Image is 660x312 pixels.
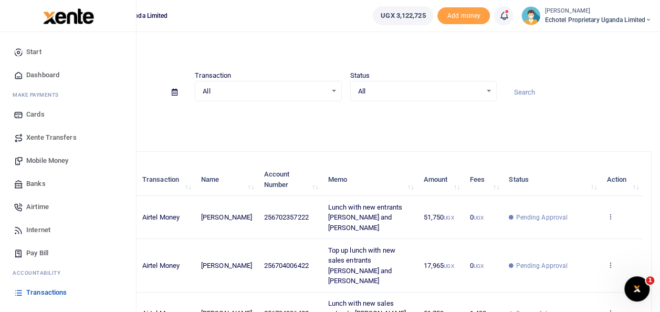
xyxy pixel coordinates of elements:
span: All [358,86,481,97]
input: Search [505,84,652,101]
a: Cards [8,103,128,126]
span: Add money [437,7,490,25]
img: profile-user [521,6,540,25]
span: 0 [469,262,483,269]
span: 17,965 [423,262,454,269]
li: Ac [8,265,128,281]
a: Xente Transfers [8,126,128,149]
th: Action: activate to sort column ascending [601,163,643,196]
li: M [8,87,128,103]
a: Mobile Money [8,149,128,172]
li: Wallet ballance [369,6,437,25]
span: 0 [469,213,483,221]
label: Transaction [195,70,231,81]
span: All [203,86,326,97]
a: profile-user [PERSON_NAME] Echotel Proprietary Uganda Limited [521,6,652,25]
small: UGX [444,263,454,269]
span: Dashboard [26,70,59,80]
th: Name: activate to sort column ascending [195,163,258,196]
a: logo-small logo-large logo-large [42,12,94,19]
span: ake Payments [18,91,59,99]
span: Internet [26,225,50,235]
a: Pay Bill [8,242,128,265]
span: Airtel Money [142,262,180,269]
a: Internet [8,219,128,242]
img: logo-large [43,8,94,24]
a: Start [8,40,128,64]
iframe: Intercom live chat [624,276,649,301]
a: Add money [437,11,490,19]
li: Toup your wallet [437,7,490,25]
span: [PERSON_NAME] [201,262,252,269]
span: 1 [646,276,654,285]
small: [PERSON_NAME] [544,7,652,16]
span: Pay Bill [26,248,48,258]
span: 256704006422 [264,262,309,269]
span: Echotel Proprietary Uganda Limited [544,15,652,25]
span: Mobile Money [26,155,68,166]
span: 256702357222 [264,213,309,221]
a: Banks [8,172,128,195]
span: Pending Approval [516,261,568,271]
span: [PERSON_NAME] [201,213,252,221]
span: Cards [26,109,45,120]
small: UGX [444,215,454,221]
th: Transaction: activate to sort column ascending [137,163,195,196]
span: Transactions [26,287,67,298]
small: UGX [473,263,483,269]
th: Fees: activate to sort column ascending [464,163,503,196]
span: 51,750 [423,213,454,221]
span: Pending Approval [516,213,568,222]
span: Xente Transfers [26,132,77,143]
span: Lunch with new entrants [PERSON_NAME] and [PERSON_NAME] [328,203,402,232]
span: Start [26,47,41,57]
h4: Transactions [40,45,652,57]
th: Account Number: activate to sort column ascending [258,163,322,196]
a: UGX 3,122,725 [373,6,433,25]
th: Amount: activate to sort column ascending [417,163,464,196]
span: Top up lunch with new sales entrants [PERSON_NAME] and [PERSON_NAME] [328,246,395,285]
label: Status [350,70,370,81]
span: countability [20,269,60,277]
span: Airtel Money [142,213,180,221]
span: UGX 3,122,725 [381,11,425,21]
span: Banks [26,179,46,189]
span: Airtime [26,202,49,212]
small: UGX [473,215,483,221]
p: Download [40,114,652,125]
th: Status: activate to sort column ascending [503,163,601,196]
th: Memo: activate to sort column ascending [322,163,417,196]
a: Dashboard [8,64,128,87]
a: Airtime [8,195,128,219]
a: Transactions [8,281,128,304]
